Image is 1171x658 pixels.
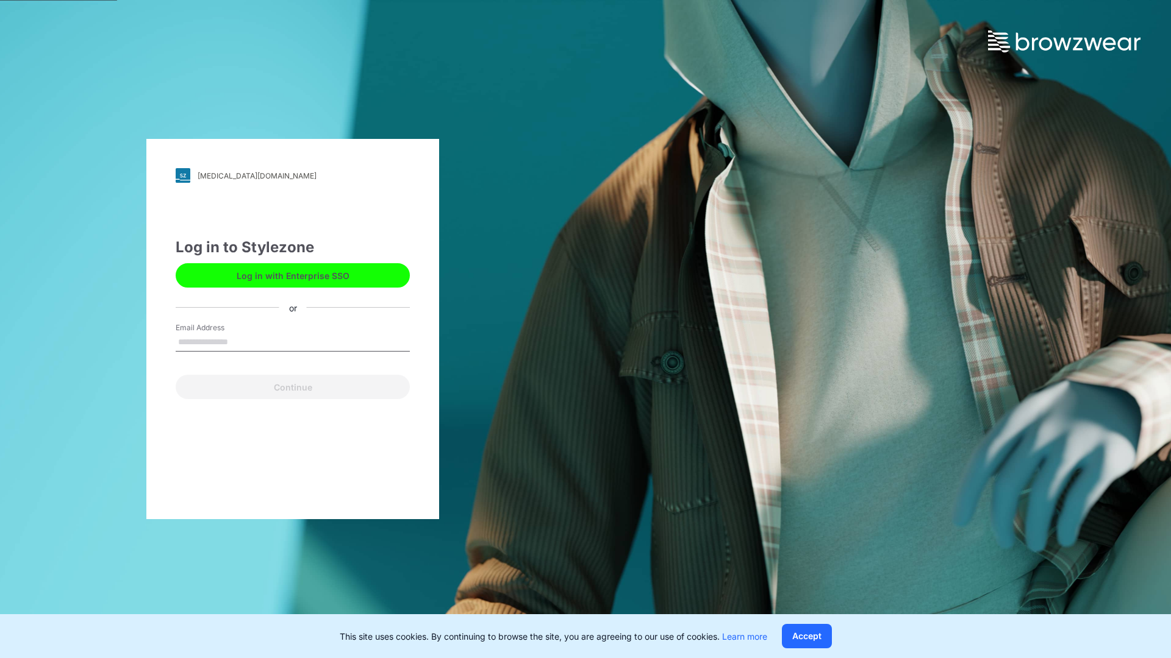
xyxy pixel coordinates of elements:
[176,322,261,333] label: Email Address
[279,301,307,314] div: or
[988,30,1141,52] img: browzwear-logo.73288ffb.svg
[198,171,317,180] div: [MEDICAL_DATA][DOMAIN_NAME]
[340,630,767,643] p: This site uses cookies. By continuing to browse the site, you are agreeing to our use of cookies.
[782,624,832,648] button: Accept
[722,631,767,642] a: Learn more
[176,168,190,183] img: svg+xml;base64,PHN2ZyB3aWR0aD0iMjgiIGhlaWdodD0iMjgiIHZpZXdCb3g9IjAgMCAyOCAyOCIgZmlsbD0ibm9uZSIgeG...
[176,263,410,288] button: Log in with Enterprise SSO
[176,236,410,258] div: Log in to Stylezone
[176,168,410,183] a: [MEDICAL_DATA][DOMAIN_NAME]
